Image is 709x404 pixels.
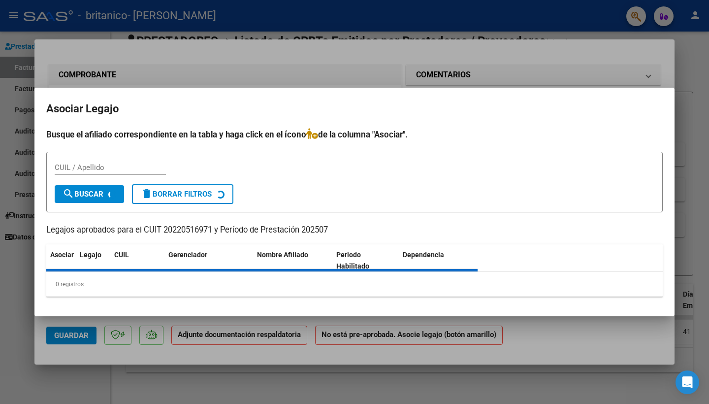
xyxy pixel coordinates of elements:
div: 0 registros [46,272,663,297]
datatable-header-cell: Dependencia [399,244,478,277]
datatable-header-cell: Legajo [76,244,110,277]
p: Legajos aprobados para el CUIT 20220516971 y Período de Prestación 202507 [46,224,663,236]
span: Borrar Filtros [141,190,212,199]
span: CUIL [114,251,129,259]
datatable-header-cell: Gerenciador [164,244,253,277]
button: Buscar [55,185,124,203]
mat-icon: search [63,188,74,200]
span: Gerenciador [168,251,207,259]
span: Nombre Afiliado [257,251,308,259]
span: Legajo [80,251,101,259]
datatable-header-cell: Periodo Habilitado [332,244,399,277]
span: Asociar [50,251,74,259]
h2: Asociar Legajo [46,100,663,118]
datatable-header-cell: Nombre Afiliado [253,244,332,277]
h4: Busque el afiliado correspondiente en la tabla y haga click en el ícono de la columna "Asociar". [46,128,663,141]
span: Dependencia [403,251,444,259]
span: Periodo Habilitado [336,251,369,270]
datatable-header-cell: CUIL [110,244,164,277]
div: Open Intercom Messenger [676,370,699,394]
span: Buscar [63,190,103,199]
button: Borrar Filtros [132,184,233,204]
datatable-header-cell: Asociar [46,244,76,277]
mat-icon: delete [141,188,153,200]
